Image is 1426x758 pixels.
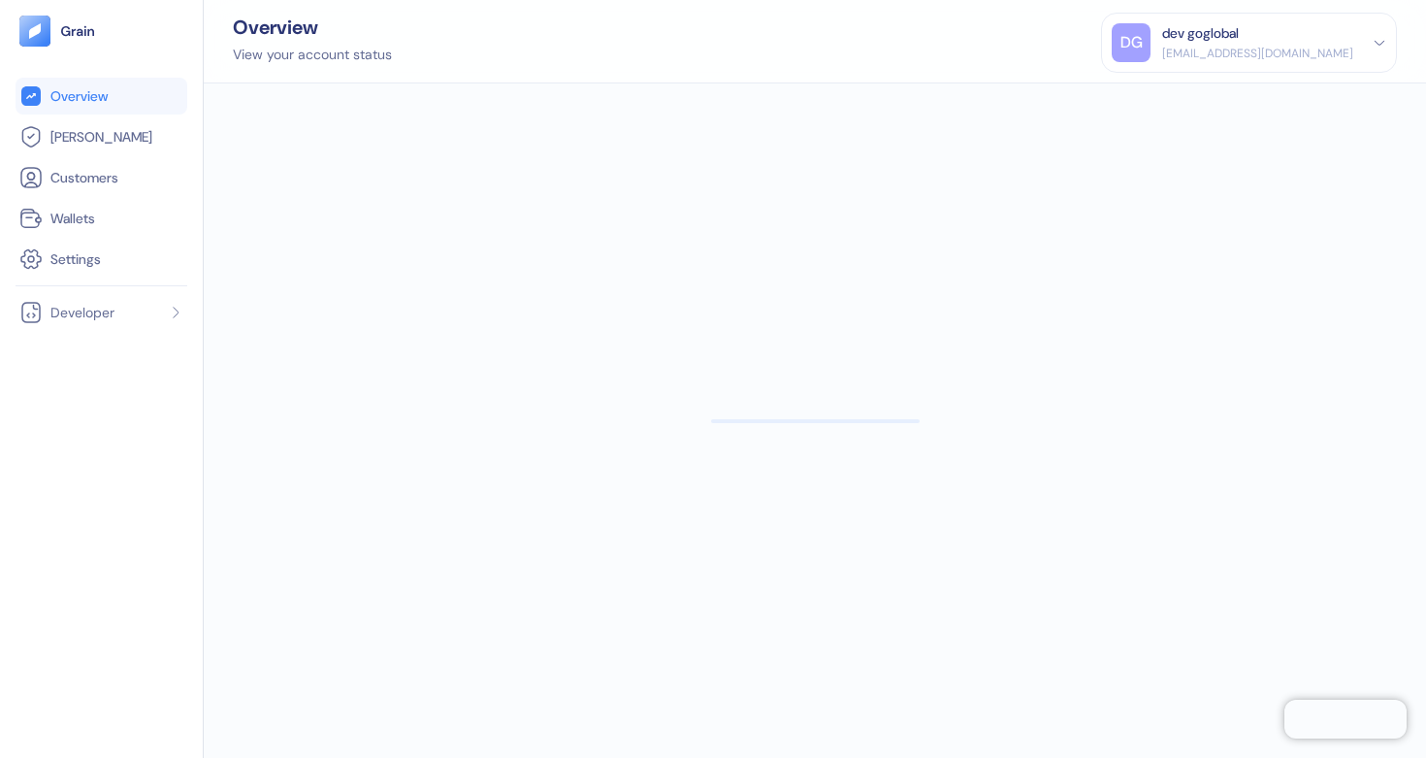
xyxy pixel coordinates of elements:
[233,17,392,37] div: Overview
[50,168,118,187] span: Customers
[60,24,96,38] img: logo
[50,127,152,147] span: [PERSON_NAME]
[19,16,50,47] img: logo-tablet-V2.svg
[1162,23,1239,44] div: dev goglobal
[19,247,183,271] a: Settings
[50,303,114,322] span: Developer
[1284,700,1407,739] iframe: Chatra live chat
[50,249,101,269] span: Settings
[50,209,95,228] span: Wallets
[19,125,183,148] a: [PERSON_NAME]
[19,166,183,189] a: Customers
[1162,45,1353,62] div: [EMAIL_ADDRESS][DOMAIN_NAME]
[19,207,183,230] a: Wallets
[233,45,392,65] div: View your account status
[19,84,183,108] a: Overview
[1112,23,1151,62] div: DG
[50,86,108,106] span: Overview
